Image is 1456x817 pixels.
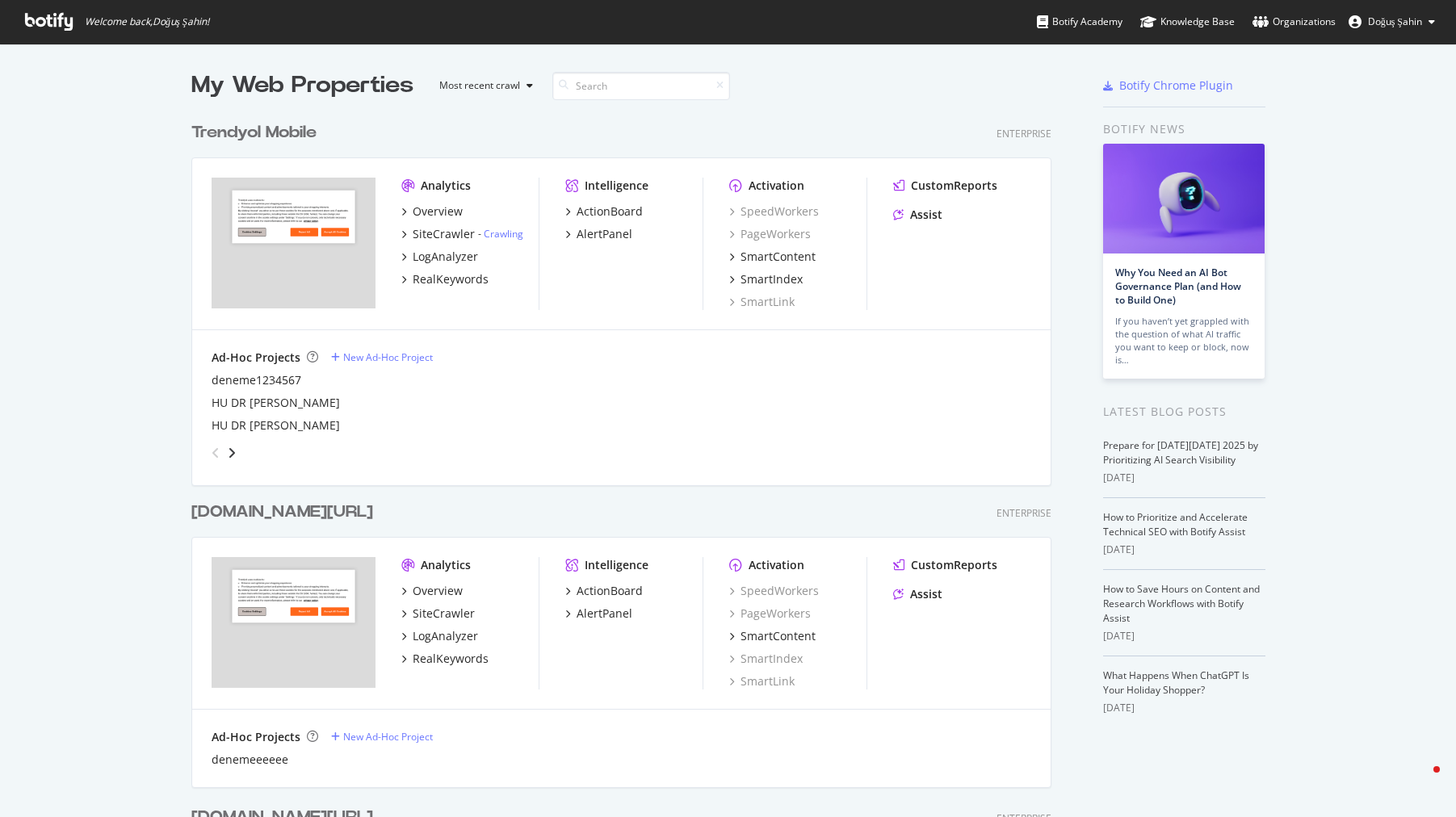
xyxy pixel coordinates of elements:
a: What Happens When ChatGPT Is Your Holiday Shopper? [1103,668,1249,697]
div: Botify Chrome Plugin [1119,78,1233,94]
a: SiteCrawler- Crawling [401,226,523,242]
a: CustomReports [893,178,997,194]
div: ActionBoard [577,203,643,220]
div: If you haven’t yet grappled with the question of what AI traffic you want to keep or block, now is… [1115,315,1252,367]
div: [DATE] [1103,629,1265,643]
div: Activation [749,178,804,194]
div: Enterprise [997,127,1051,140]
a: LogAnalyzer [401,628,478,644]
div: ActionBoard [577,583,643,599]
div: CustomReports [911,178,997,194]
a: denemeeeeee [212,752,288,768]
a: How to Prioritize and Accelerate Technical SEO with Botify Assist [1103,510,1248,538]
input: Search [552,72,730,100]
a: SiteCrawler [401,605,475,622]
div: SmartContent [741,628,816,644]
div: Intelligence [585,557,648,573]
div: AlertPanel [577,605,632,622]
a: New Ad-Hoc Project [331,350,433,364]
div: Assist [910,207,942,223]
div: LogAnalyzer [413,628,478,644]
a: PageWorkers [729,605,811,622]
a: ActionBoard [565,583,643,599]
div: AlertPanel [577,226,632,242]
a: SpeedWorkers [729,203,819,220]
a: SmartIndex [729,271,803,287]
a: Overview [401,203,463,220]
div: Most recent crawl [439,81,520,90]
a: Crawling [484,227,523,241]
a: SmartIndex [729,651,803,667]
div: angle-left [205,440,226,466]
div: Analytics [421,557,471,573]
a: SpeedWorkers [729,583,819,599]
div: Knowledge Base [1140,14,1235,30]
div: SmartIndex [741,271,803,287]
a: AlertPanel [565,226,632,242]
iframe: Intercom live chat [1401,762,1440,801]
a: Botify Chrome Plugin [1103,78,1233,94]
div: [DATE] [1103,701,1265,715]
div: Trendyol Mobile [191,121,317,145]
a: RealKeywords [401,271,489,287]
div: Latest Blog Posts [1103,403,1265,421]
a: LogAnalyzer [401,249,478,265]
a: PageWorkers [729,226,811,242]
button: Most recent crawl [426,73,539,98]
div: RealKeywords [413,651,489,667]
div: [DATE] [1103,543,1265,557]
div: Overview [413,583,463,599]
a: SmartLink [729,294,795,310]
img: trendyol.com/ro [212,557,376,688]
button: Doğuş Şahin [1336,9,1448,35]
a: SmartContent [729,628,816,644]
div: Overview [413,203,463,220]
a: Trendyol Mobile [191,121,323,145]
a: ActionBoard [565,203,643,220]
div: HU DR [PERSON_NAME] [212,395,340,411]
div: Enterprise [997,506,1051,520]
div: Ad-Hoc Projects [212,729,300,745]
div: New Ad-Hoc Project [343,730,433,744]
div: CustomReports [911,557,997,573]
a: deneme1234567 [212,372,301,388]
span: Doğuş Şahin [1368,15,1422,28]
span: Welcome back, Doğuş Şahin ! [85,15,209,28]
div: SiteCrawler [413,226,475,242]
div: Botify news [1103,120,1265,138]
div: Organizations [1252,14,1336,30]
div: [DOMAIN_NAME][URL] [191,501,373,524]
a: RealKeywords [401,651,489,667]
div: RealKeywords [413,271,489,287]
div: [DATE] [1103,471,1265,485]
a: Assist [893,207,942,223]
a: Why You Need an AI Bot Governance Plan (and How to Build One) [1115,266,1241,307]
div: My Web Properties [191,69,413,102]
a: SmartLink [729,673,795,689]
a: New Ad-Hoc Project [331,730,433,744]
div: Assist [910,586,942,602]
a: HU DR [PERSON_NAME] [212,417,340,434]
div: SiteCrawler [413,605,475,622]
div: LogAnalyzer [413,249,478,265]
div: Analytics [421,178,471,194]
a: AlertPanel [565,605,632,622]
div: Intelligence [585,178,648,194]
a: Prepare for [DATE][DATE] 2025 by Prioritizing AI Search Visibility [1103,438,1258,467]
div: Ad-Hoc Projects [212,350,300,366]
div: New Ad-Hoc Project [343,350,433,364]
a: Assist [893,586,942,602]
div: Botify Academy [1037,14,1122,30]
div: - [478,227,523,241]
a: How to Save Hours on Content and Research Workflows with Botify Assist [1103,582,1260,625]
